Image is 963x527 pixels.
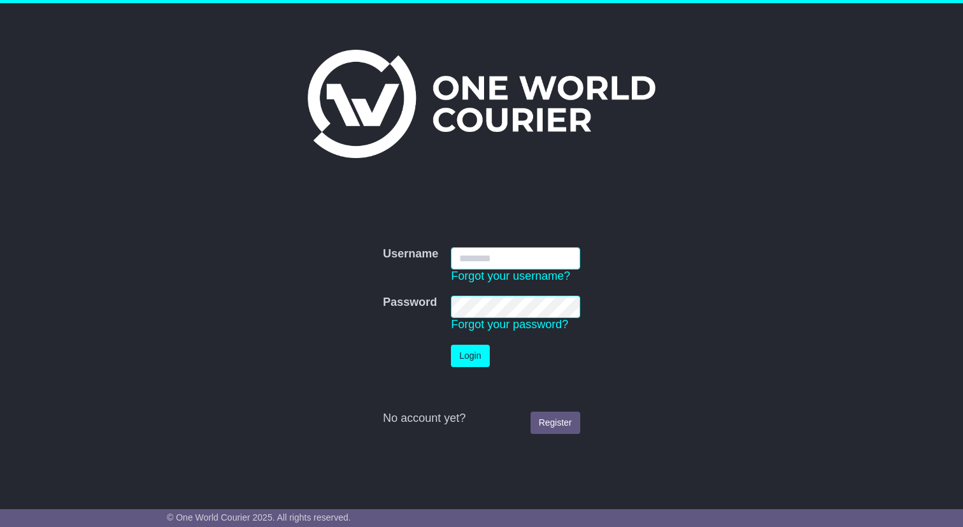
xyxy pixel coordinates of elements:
label: Password [383,296,437,310]
label: Username [383,247,438,261]
div: No account yet? [383,412,580,426]
span: © One World Courier 2025. All rights reserved. [167,512,351,523]
a: Forgot your password? [451,318,568,331]
button: Login [451,345,489,367]
a: Forgot your username? [451,270,570,282]
a: Register [531,412,580,434]
img: One World [308,50,655,158]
